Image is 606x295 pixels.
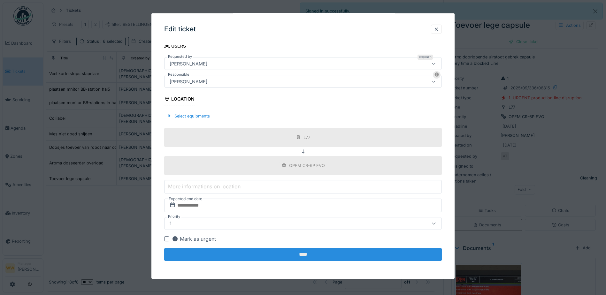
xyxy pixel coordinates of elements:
[167,78,210,85] div: [PERSON_NAME]
[167,214,181,219] label: Priority
[167,54,193,59] label: Requested by
[303,134,310,140] div: L77
[164,25,196,33] h3: Edit ticket
[167,183,242,190] label: More informations on location
[167,60,210,67] div: [PERSON_NAME]
[164,41,186,52] div: Users
[168,195,203,202] label: Expected end date
[167,72,191,77] label: Responsible
[164,111,212,120] div: Select equipments
[164,94,195,105] div: Location
[167,220,174,227] div: 1
[172,235,216,242] div: Mark as urgent
[418,55,433,60] div: Required
[289,162,325,168] div: OPEM CR-6P EVO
